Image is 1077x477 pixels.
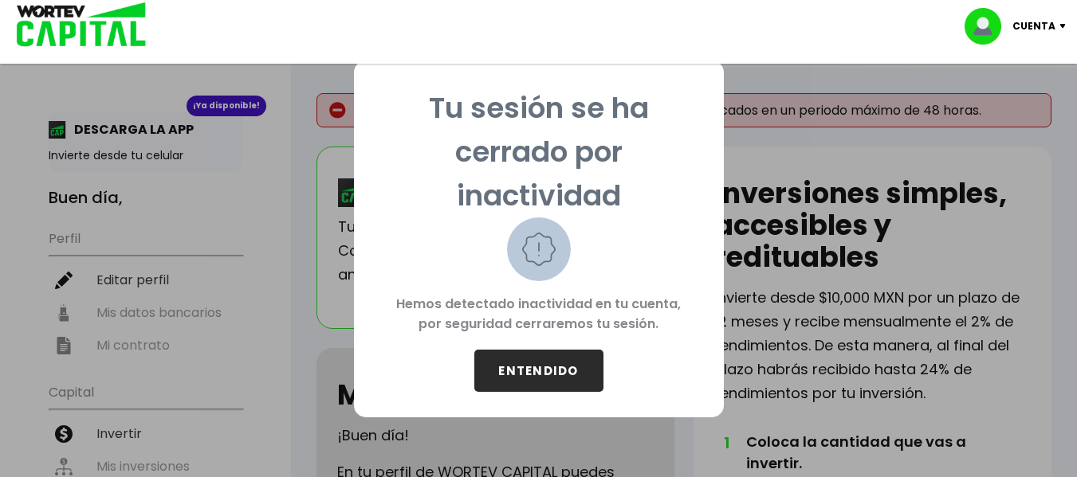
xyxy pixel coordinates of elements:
[379,86,698,217] p: Tu sesión se ha cerrado por inactividad
[507,217,571,281] img: warning
[965,8,1012,45] img: profile-image
[379,281,698,350] p: Hemos detectado inactividad en tu cuenta, por seguridad cerraremos tu sesión.
[474,350,603,392] button: ENTENDIDO
[1055,24,1077,29] img: icon-down
[1012,14,1055,38] p: Cuenta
